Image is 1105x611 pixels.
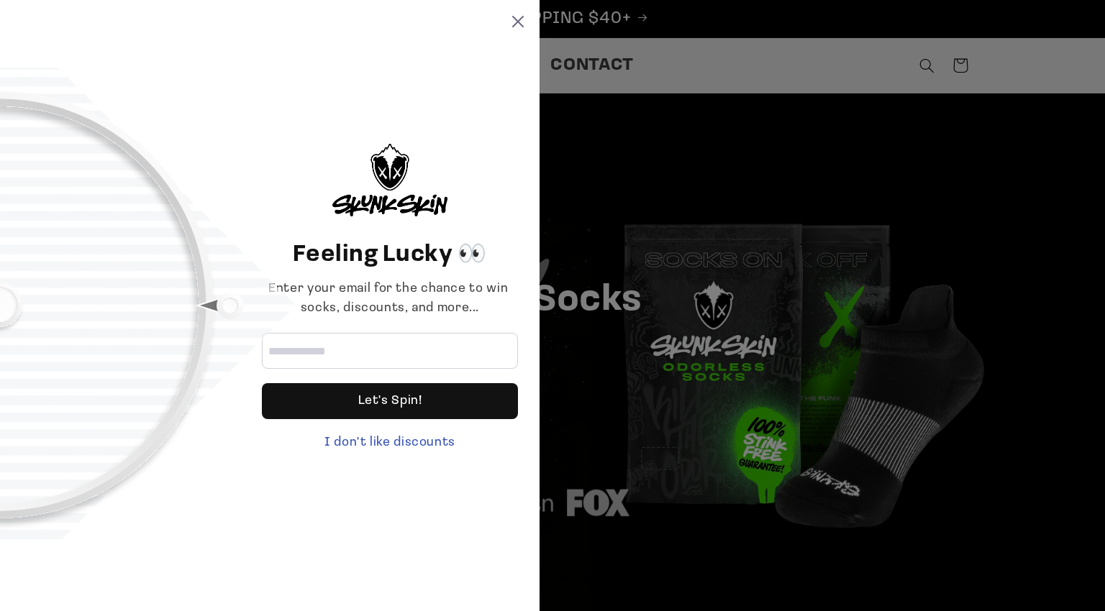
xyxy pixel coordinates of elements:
img: logo [332,144,447,216]
div: Let's Spin! [358,383,422,419]
header: Feeling Lucky 👀 [262,238,518,272]
div: I don't like discounts [262,433,518,453]
div: Let's Spin! [262,383,518,419]
div: Enter your email for the chance to win socks, discounts, and more... [262,280,518,318]
input: Email address [262,333,518,369]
